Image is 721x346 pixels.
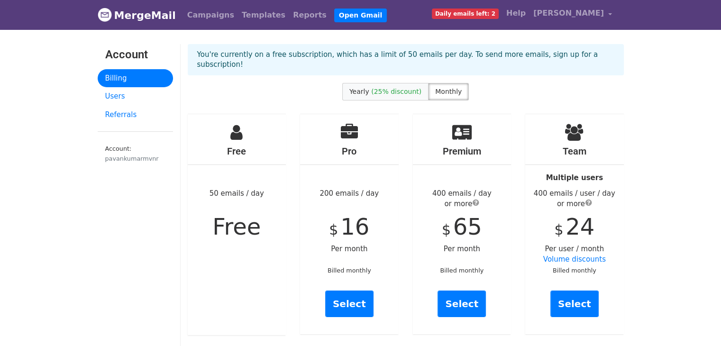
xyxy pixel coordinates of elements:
[453,213,482,240] span: 65
[428,4,502,23] a: Daily emails left: 2
[325,291,374,317] a: Select
[98,69,173,88] a: Billing
[329,221,338,238] span: $
[212,213,261,240] span: Free
[98,8,112,22] img: MergeMail logo
[105,48,165,62] h3: Account
[525,188,624,209] div: 400 emails / user / day or more
[502,4,529,23] a: Help
[440,267,484,274] small: Billed monthly
[183,6,238,25] a: Campaigns
[554,221,563,238] span: $
[413,114,511,334] div: Per month
[334,9,387,22] a: Open Gmail
[438,291,486,317] a: Select
[413,188,511,209] div: 400 emails / day or more
[546,173,603,182] strong: Multiple users
[98,87,173,106] a: Users
[550,291,599,317] a: Select
[340,213,369,240] span: 16
[371,88,421,95] span: (25% discount)
[432,9,499,19] span: Daily emails left: 2
[525,146,624,157] h4: Team
[98,5,176,25] a: MergeMail
[553,267,596,274] small: Billed monthly
[543,255,606,264] a: Volume discounts
[98,106,173,124] a: Referrals
[566,213,594,240] span: 24
[197,50,614,70] p: You're currently on a free subscription, which has a limit of 50 emails per day. To send more ema...
[105,145,165,163] small: Account:
[435,88,462,95] span: Monthly
[533,8,604,19] span: [PERSON_NAME]
[349,88,369,95] span: Yearly
[188,146,286,157] h4: Free
[674,300,721,346] iframe: Chat Widget
[529,4,616,26] a: [PERSON_NAME]
[188,114,286,335] div: 50 emails / day
[105,154,165,163] div: pavankumarmvnr
[238,6,289,25] a: Templates
[328,267,371,274] small: Billed monthly
[289,6,330,25] a: Reports
[442,221,451,238] span: $
[525,114,624,334] div: Per user / month
[300,146,399,157] h4: Pro
[413,146,511,157] h4: Premium
[300,114,399,334] div: 200 emails / day Per month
